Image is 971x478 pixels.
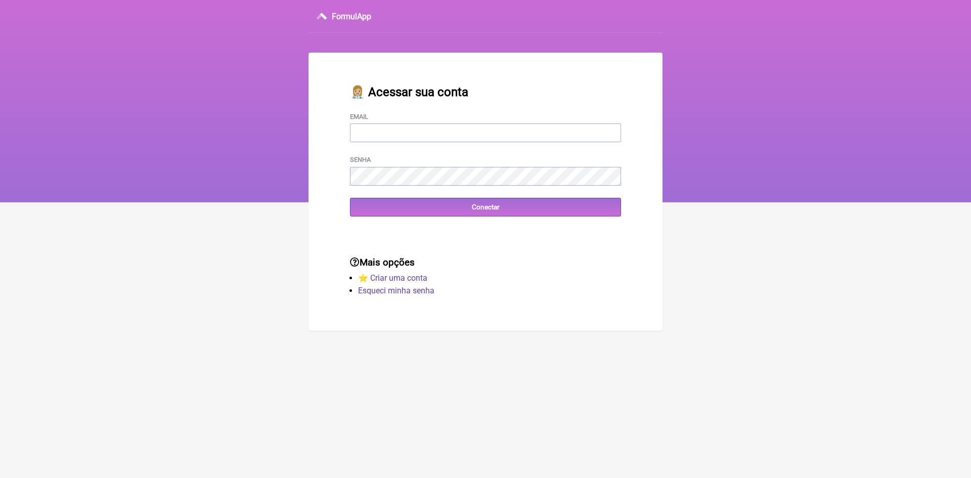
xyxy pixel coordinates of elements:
[350,113,368,120] label: Email
[358,273,427,283] a: ⭐️ Criar uma conta
[358,286,434,295] a: Esqueci minha senha
[350,85,621,99] h2: 👩🏼‍⚕️ Acessar sua conta
[350,198,621,216] input: Conectar
[332,12,371,21] h3: FormulApp
[350,156,371,163] label: Senha
[350,257,621,268] h3: Mais opções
